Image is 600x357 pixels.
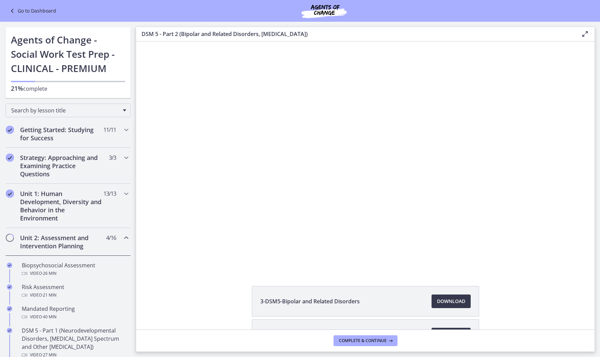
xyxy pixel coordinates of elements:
span: 4 / 16 [106,234,116,242]
h1: Agents of Change - Social Work Test Prep - CLINICAL - PREMIUM [11,33,125,75]
a: Download [432,294,471,308]
i: Completed [7,284,12,290]
i: Completed [7,263,12,268]
iframe: Video Lesson [136,41,595,270]
span: 21% [11,84,23,92]
a: Download [432,328,471,341]
i: Completed [6,126,14,134]
a: Go to Dashboard [8,7,56,15]
img: Agents of Change Social Work Test Prep [283,3,365,19]
span: 3 / 3 [109,154,116,162]
div: Search by lesson title [5,104,131,117]
h2: Unit 2: Assessment and Intervention Planning [20,234,103,250]
h2: Strategy: Approaching and Examining Practice Questions [20,154,103,178]
p: complete [11,84,125,93]
h2: Getting Started: Studying for Success [20,126,103,142]
h3: DSM 5 - Part 2 (Bipolar and Related Disorders, [MEDICAL_DATA]) [142,30,570,38]
div: Video [22,291,128,299]
span: Search by lesson title [11,107,119,114]
div: Video [22,269,128,278]
div: Biopsychosocial Assessment [22,261,128,278]
div: Risk Assessment [22,283,128,299]
span: Download [437,297,465,305]
div: Video [22,313,128,321]
span: · 40 min [42,313,56,321]
span: · 21 min [42,291,56,299]
i: Completed [7,306,12,311]
span: · 26 min [42,269,56,278]
i: Completed [6,190,14,198]
i: Completed [6,154,14,162]
span: 3-DSM5-Bipolar and Related Disorders [260,297,360,305]
span: Complete & continue [339,338,387,343]
div: Mandated Reporting [22,305,128,321]
span: 11 / 11 [103,126,116,134]
i: Completed [7,328,12,333]
span: 13 / 13 [103,190,116,198]
button: Complete & continue [334,335,398,346]
h2: Unit 1: Human Development, Diversity and Behavior in the Environment [20,190,103,222]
